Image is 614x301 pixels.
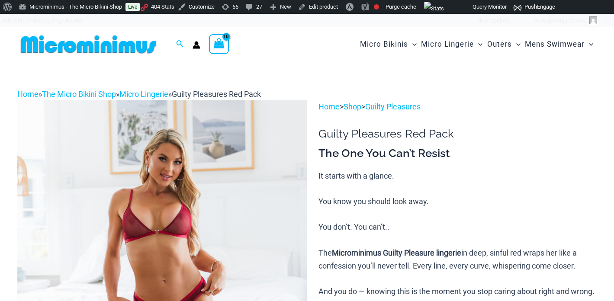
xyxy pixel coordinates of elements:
a: Account icon link [193,41,200,49]
p: > > [318,100,597,113]
a: Home [17,90,39,99]
a: Home [318,102,340,111]
a: Howdy, [531,14,601,28]
img: MM SHOP LOGO FLAT [17,35,160,54]
span: Micro Bikinis [360,33,408,55]
a: Mens SwimwearMenu ToggleMenu Toggle [523,31,595,58]
b: Microminimus Guilty Pleasure lingerie [332,248,461,257]
h1: Guilty Pleasures Red Pack [318,127,597,141]
span: Menu Toggle [585,33,593,55]
div: Focus keyphrase not set [374,4,379,10]
a: Search icon link [176,39,184,50]
h3: The One You Can’t Resist [318,146,597,161]
span: Menu Toggle [474,33,482,55]
span: Micro Lingerie [421,33,474,55]
a: The Micro Bikini Shop [42,90,116,99]
span: enriqueferrera [552,17,587,24]
span: Guilty Pleasures Red Pack [172,90,261,99]
a: OutersMenu ToggleMenu Toggle [485,31,523,58]
img: Views over 48 hours. Click for more Jetpack Stats. [424,2,444,16]
span: Mens Swimwear [525,33,585,55]
nav: Site Navigation [357,30,597,59]
a: Live [125,3,140,11]
a: Guilty Pleasures [365,102,421,111]
div: Clear Caches [472,14,513,28]
a: Micro LingerieMenu ToggleMenu Toggle [419,31,485,58]
span: » » » [17,90,261,99]
span: Outers [487,33,512,55]
a: Shop [344,102,361,111]
a: Micro BikinisMenu ToggleMenu Toggle [358,31,419,58]
a: Micro Lingerie [119,90,168,99]
span: Menu Toggle [408,33,417,55]
span: Menu Toggle [512,33,521,55]
a: View Shopping Cart, 10 items [209,34,229,54]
